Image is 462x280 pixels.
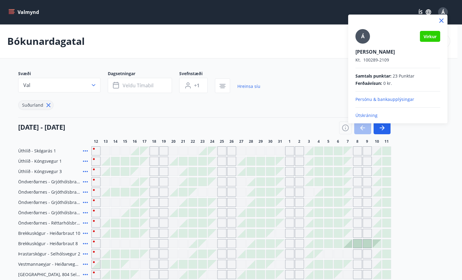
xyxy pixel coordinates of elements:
[355,48,440,55] p: [PERSON_NAME]
[393,73,414,79] span: 23 Punktar
[355,112,440,118] p: Útskráning
[355,57,440,63] p: 100289-2109
[355,73,391,79] span: Samtals punktar :
[383,80,392,86] span: 0 kr.
[355,96,440,102] p: Persónu & bankaupplýsingar
[355,57,361,63] span: Kt.
[355,80,382,86] span: Ferðaávísun :
[424,34,437,39] span: Virkur
[361,33,365,40] span: Á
